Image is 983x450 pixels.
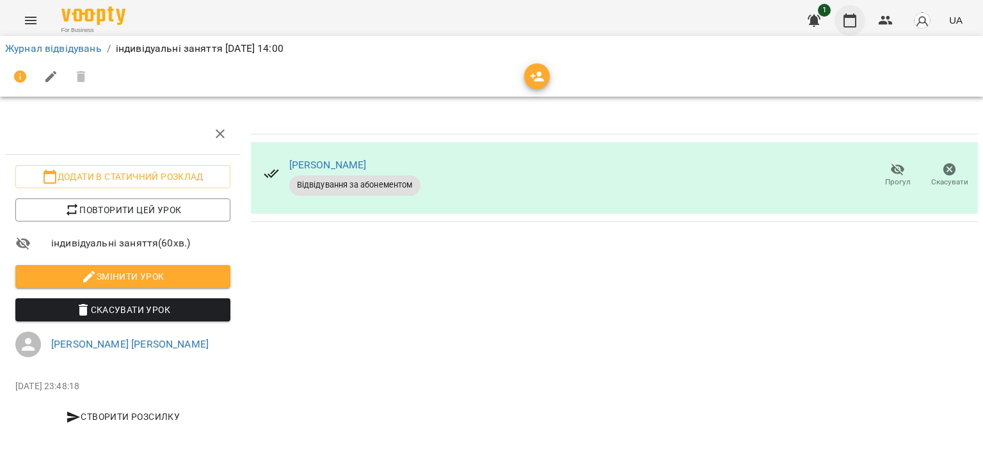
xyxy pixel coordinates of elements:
[26,169,220,184] span: Додати в статичний розклад
[289,159,367,171] a: [PERSON_NAME]
[61,26,125,35] span: For Business
[51,338,209,350] a: [PERSON_NAME] [PERSON_NAME]
[15,5,46,36] button: Menu
[15,198,230,221] button: Повторити цей урок
[885,177,911,188] span: Прогул
[116,41,284,56] p: індивідуальні заняття [DATE] 14:00
[51,236,230,251] span: індивідуальні заняття ( 60 хв. )
[15,405,230,428] button: Створити розсилку
[26,269,220,284] span: Змінити урок
[20,409,225,424] span: Створити розсилку
[15,265,230,288] button: Змінити урок
[107,41,111,56] li: /
[872,157,923,193] button: Прогул
[913,12,931,29] img: avatar_s.png
[15,298,230,321] button: Скасувати Урок
[26,302,220,317] span: Скасувати Урок
[15,165,230,188] button: Додати в статичний розклад
[15,380,230,393] p: [DATE] 23:48:18
[949,13,963,27] span: UA
[61,6,125,25] img: Voopty Logo
[26,202,220,218] span: Повторити цей урок
[818,4,831,17] span: 1
[923,157,975,193] button: Скасувати
[289,179,420,191] span: Відвідування за абонементом
[944,8,968,32] button: UA
[931,177,968,188] span: Скасувати
[5,41,978,56] nav: breadcrumb
[5,42,102,54] a: Журнал відвідувань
